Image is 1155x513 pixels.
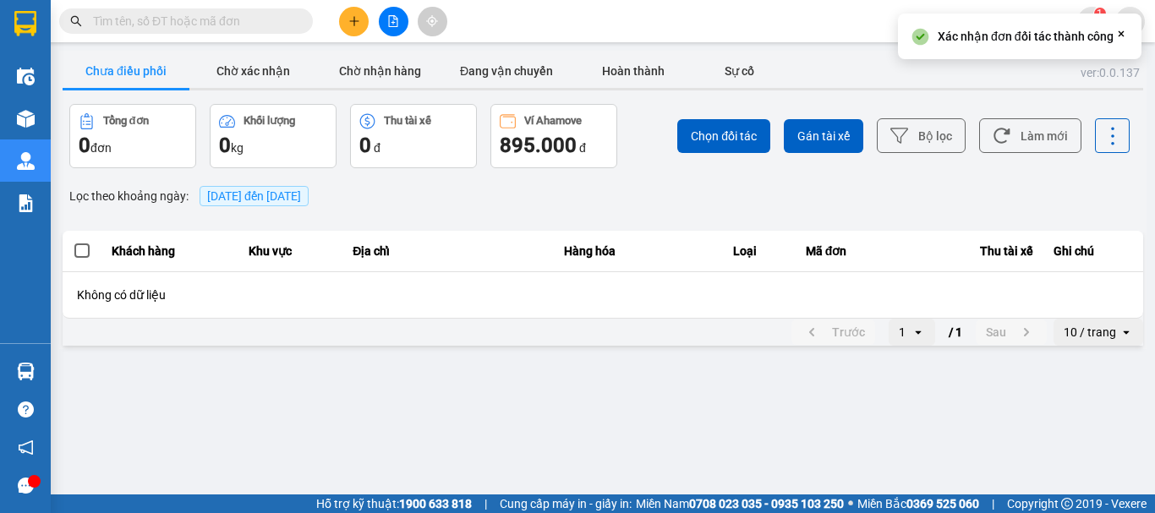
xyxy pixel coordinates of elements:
[339,7,369,36] button: plus
[949,322,962,342] span: / 1
[784,119,863,153] button: Gán tài xế
[18,478,34,494] span: message
[636,494,844,513] span: Miền Nam
[348,15,360,27] span: plus
[911,325,925,339] svg: open
[316,54,443,88] button: Chờ nhận hàng
[18,401,34,417] span: question-circle
[1118,324,1119,341] input: Selected 10 / trang.
[1064,324,1116,341] div: 10 / trang
[359,134,371,157] span: 0
[379,7,408,36] button: file-add
[697,54,781,88] button: Sự cố
[418,7,447,36] button: aim
[1119,325,1133,339] svg: open
[1114,27,1128,41] svg: Close
[976,319,1047,345] button: next page. current page 1 / 1
[17,110,35,128] img: warehouse-icon
[384,115,431,127] div: Thu tài xế
[899,324,906,341] div: 1
[93,12,293,30] input: Tìm tên, số ĐT hoặc mã đơn
[79,132,187,159] div: đơn
[210,104,337,168] button: Khối lượng0kg
[8,67,94,153] img: logo
[69,187,189,205] span: Lọc theo khoảng ngày :
[554,231,723,272] th: Hàng hóa
[200,186,309,206] span: [DATE] đến [DATE]
[14,11,36,36] img: logo-vxr
[189,54,316,88] button: Chờ xác nhận
[79,134,90,157] span: 0
[350,104,477,168] button: Thu tài xế0 đ
[911,10,1077,31] span: vanphong42.anhhuyhp
[857,494,979,513] span: Miền Bắc
[77,287,1129,303] div: Không có dữ liệu
[791,319,875,345] button: previous page. current page 1 / 1
[691,128,757,145] span: Chọn đối tác
[906,497,979,510] strong: 0369 525 060
[1115,7,1145,36] button: caret-down
[500,132,608,159] div: đ
[69,104,196,168] button: Tổng đơn0đơn
[484,494,487,513] span: |
[979,118,1081,153] button: Làm mới
[796,231,922,272] th: Mã đơn
[1043,231,1143,272] th: Ghi chú
[219,134,231,157] span: 0
[426,15,438,27] span: aim
[70,15,82,27] span: search
[63,54,189,88] button: Chưa điều phối
[359,132,468,159] div: đ
[244,115,295,127] div: Khối lượng
[933,241,1033,261] div: Thu tài xế
[399,497,472,510] strong: 1900 633 818
[342,231,554,272] th: Địa chỉ
[1097,8,1103,19] span: 1
[500,494,632,513] span: Cung cấp máy in - giấy in:
[18,439,34,456] span: notification
[723,231,795,272] th: Loại
[105,14,232,68] strong: CHUYỂN PHÁT NHANH VIP ANH HUY
[316,494,472,513] span: Hỗ trợ kỹ thuật:
[500,134,577,157] span: 895.000
[443,54,570,88] button: Đang vận chuyển
[207,189,301,203] span: 15/08/2025 đến 15/08/2025
[103,115,149,127] div: Tổng đơn
[17,194,35,212] img: solution-icon
[524,115,582,127] div: Ví Ahamove
[1061,498,1073,510] span: copyright
[17,363,35,380] img: warehouse-icon
[848,500,853,507] span: ⚪️
[17,68,35,85] img: warehouse-icon
[689,497,844,510] strong: 0708 023 035 - 0935 103 250
[96,73,242,133] span: Chuyển phát nhanh: [GEOGRAPHIC_DATA] - [GEOGRAPHIC_DATA]
[238,231,342,272] th: Khu vực
[877,118,966,153] button: Bộ lọc
[992,494,994,513] span: |
[17,152,35,170] img: warehouse-icon
[1094,8,1106,19] sup: 1
[490,104,617,168] button: Ví Ahamove895.000 đ
[570,54,697,88] button: Hoàn thành
[219,132,327,159] div: kg
[677,119,770,153] button: Chọn đối tác
[797,128,850,145] span: Gán tài xế
[101,231,239,272] th: Khách hàng
[938,27,1114,46] div: Xác nhận đơn đối tác thành công
[387,15,399,27] span: file-add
